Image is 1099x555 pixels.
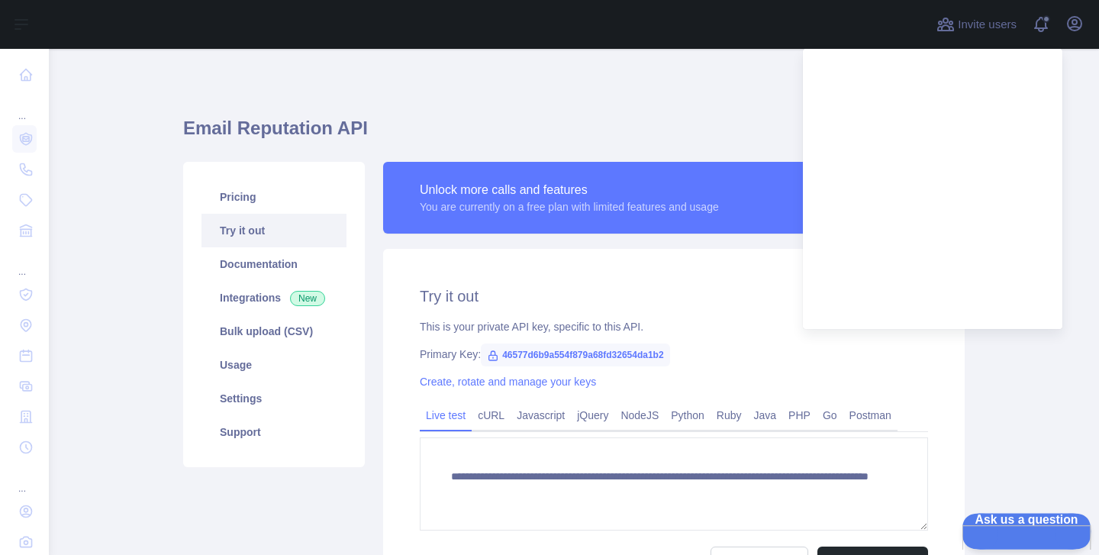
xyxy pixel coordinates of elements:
div: ... [12,464,37,495]
a: Try it out [201,214,346,247]
a: Java [748,403,783,428]
a: PHP [782,403,817,428]
button: Invite users [933,12,1020,37]
a: Settings [201,382,346,415]
div: Unlock more calls and features [420,181,719,199]
a: Live test [420,403,472,428]
span: 46577d6b9a554f879a68fd32654da1b2 [481,344,670,366]
a: Postman [843,403,898,428]
iframe: Help Scout Beacon - Open [962,513,1091,549]
a: Bulk upload (CSV) [201,315,346,348]
a: Javascript [511,403,571,428]
h1: Email Reputation API [183,116,965,153]
a: Support [201,415,346,449]
h2: Try it out [420,286,928,307]
a: Create, rotate and manage your keys [420,376,596,388]
a: Python [665,403,711,428]
a: cURL [472,403,511,428]
div: ... [12,92,37,122]
div: Primary Key: [420,347,928,362]
a: Integrations New [201,281,346,315]
a: Documentation [201,247,346,281]
div: You are currently on a free plan with limited features and usage [420,199,719,215]
div: ... [12,247,37,278]
a: Go [817,403,843,428]
a: Ruby [711,403,748,428]
a: Usage [201,348,346,382]
span: Invite users [958,16,1017,34]
span: New [290,291,325,306]
a: NodeJS [614,403,665,428]
a: jQuery [571,403,614,428]
div: This is your private API key, specific to this API. [420,319,928,334]
a: Pricing [201,180,346,214]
